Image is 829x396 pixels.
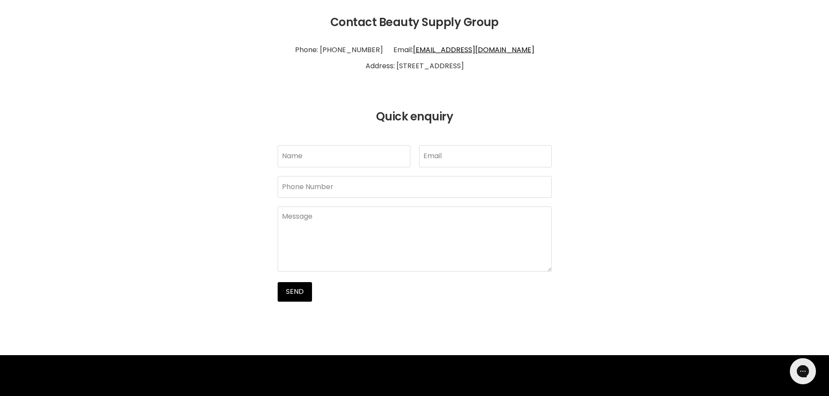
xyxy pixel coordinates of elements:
[278,282,312,301] button: Send
[99,38,730,78] p: Phone: [PHONE_NUMBER] Email: Address: [STREET_ADDRESS]
[413,45,534,55] a: [EMAIL_ADDRESS][DOMAIN_NAME]
[99,16,730,29] h2: Contact Beauty Supply Group
[785,355,820,387] iframe: Gorgias live chat messenger
[99,110,730,123] h2: Quick enquiry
